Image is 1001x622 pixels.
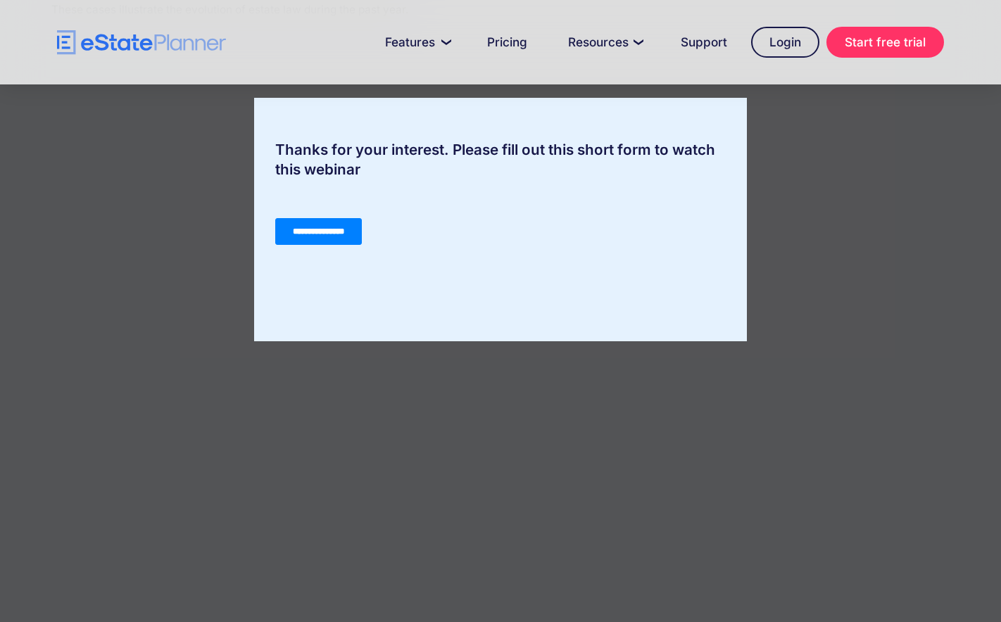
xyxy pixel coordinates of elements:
[826,27,944,58] a: Start free trial
[254,140,747,179] div: Thanks for your interest. Please fill out this short form to watch this webinar
[57,30,226,55] a: home
[551,28,657,56] a: Resources
[470,28,544,56] a: Pricing
[751,27,819,58] a: Login
[664,28,744,56] a: Support
[275,193,726,299] iframe: Form 0
[368,28,463,56] a: Features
